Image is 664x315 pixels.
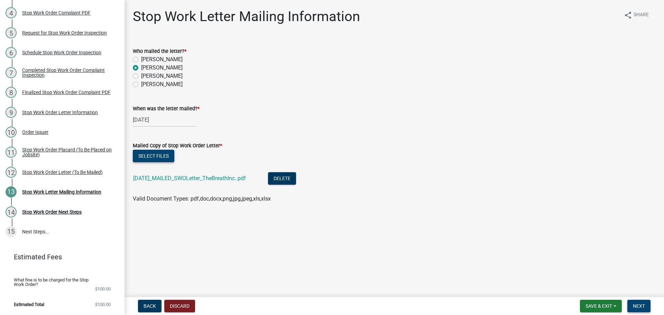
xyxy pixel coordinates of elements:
[22,30,107,35] div: Request for Stop Work Order Inspection
[14,278,100,287] span: What fine is to be charged for the Stop Work Order?
[6,7,17,18] div: 4
[634,11,649,19] span: Share
[14,302,44,307] span: Estimated Total
[268,176,296,182] wm-modal-confirm: Delete Document
[22,147,113,157] div: Stop Work Order Placard (To Be Placed on Jobsite)
[6,107,17,118] div: 9
[6,250,113,264] a: Estimated Fees
[6,186,17,197] div: 13
[618,8,654,22] button: shareShare
[133,113,196,127] input: mm/dd/yyyy
[133,106,200,111] label: When was the letter mailed?
[141,55,183,64] label: [PERSON_NAME]
[268,172,296,185] button: Delete
[144,303,156,309] span: Back
[95,302,111,307] span: $100.00
[6,87,17,98] div: 8
[22,130,48,135] div: Order Issuer
[133,143,222,148] label: Mailed Copy of Stop Work Order Letter
[138,300,162,312] button: Back
[133,8,360,25] h1: Stop Work Letter Mailing Information
[22,50,101,55] div: Schedule Stop Work Order Inspection
[164,300,195,312] button: Discard
[141,72,183,80] label: [PERSON_NAME]
[95,287,111,291] span: $100.00
[133,150,174,162] button: Select files
[22,170,103,175] div: Stop Work Order Letter (To Be Mailed)
[22,110,98,115] div: Stop Work Order Letter Information
[585,303,612,309] span: Save & Exit
[133,175,246,182] a: [DATE]_MAILED_SWOLetter_TheBreathInc..pdf
[141,80,183,89] label: [PERSON_NAME]
[22,210,82,214] div: Stop Work Order Next Steps
[141,64,183,72] label: [PERSON_NAME]
[580,300,622,312] button: Save & Exit
[133,49,186,54] label: Who mailed the letter?
[22,68,113,77] div: Completed Stop Work Order Complaint Inspection
[6,226,17,237] div: 15
[6,167,17,178] div: 12
[624,11,632,19] i: share
[6,47,17,58] div: 6
[6,67,17,78] div: 7
[627,300,651,312] button: Next
[6,206,17,217] div: 14
[6,147,17,158] div: 11
[22,189,101,194] div: Stop Work Letter Mailing Information
[22,10,91,15] div: Stop Work Order Complaint PDF
[6,27,17,38] div: 5
[133,195,271,202] span: Valid Document Types: pdf,doc,docx,png,jpg,jpeg,xls,xlsx
[6,127,17,138] div: 10
[22,90,111,95] div: Finalized Stop Work Order Complaint PDF
[633,303,645,309] span: Next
